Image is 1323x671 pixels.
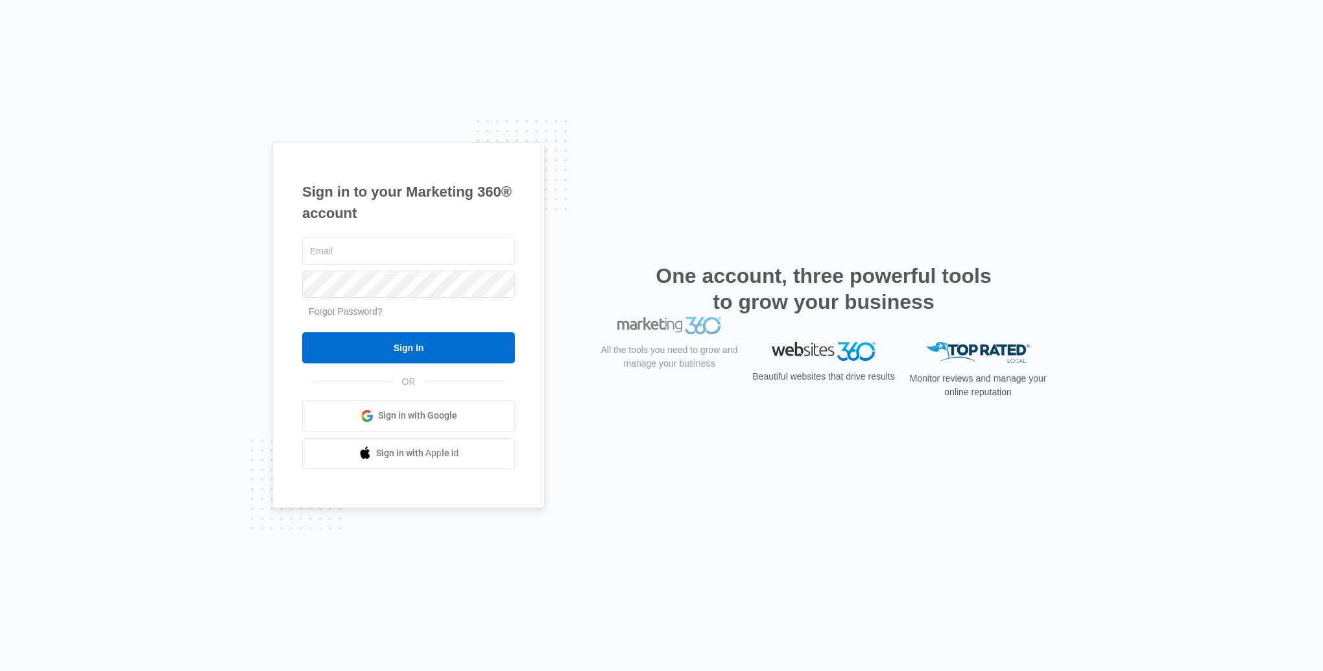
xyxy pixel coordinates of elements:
p: Beautiful websites that drive results [751,370,896,384]
p: Monitor reviews and manage your online reputation [905,372,1051,399]
img: Websites 360 [772,342,876,361]
input: Email [302,238,515,265]
span: Sign in with Apple Id [376,446,459,460]
input: Sign In [302,332,515,363]
img: Top Rated Local [926,342,1030,363]
p: All the tools you need to grow and manage your business [597,369,742,396]
a: Sign in with Apple Id [302,438,515,469]
a: Forgot Password? [309,306,383,317]
img: Marketing 360 [617,342,721,360]
h1: Sign in to your Marketing 360® account [302,181,515,224]
span: OR [393,375,425,389]
span: Sign in with Google [378,409,457,422]
a: Sign in with Google [302,400,515,432]
h2: One account, three powerful tools to grow your business [652,263,995,315]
